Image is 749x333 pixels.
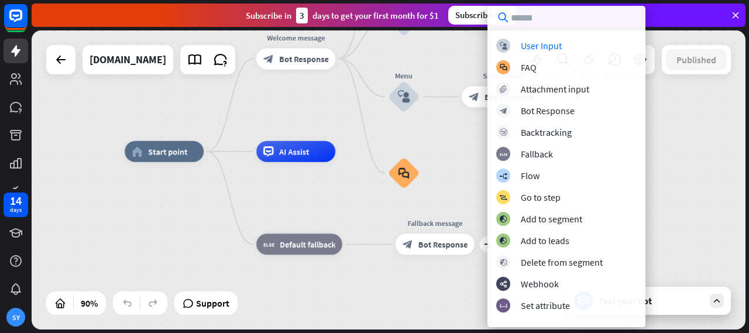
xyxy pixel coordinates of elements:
[521,148,553,160] div: Fallback
[521,191,561,203] div: Go to step
[500,85,507,93] i: block_attachment
[500,64,507,71] i: block_faq
[263,239,274,249] i: block_fallback
[500,107,507,115] i: block_bot_response
[666,49,727,70] button: Published
[521,235,569,246] div: Add to leads
[418,239,468,249] span: Bot Response
[499,215,507,223] i: block_add_to_segment
[4,193,28,217] a: 14 days
[279,53,329,64] span: Bot Response
[246,8,439,23] div: Subscribe in days to get your first month for $1
[448,6,517,25] div: Subscribe now
[9,5,44,40] button: Open LiveChat chat widget
[500,129,507,136] i: block_backtracking
[280,239,335,249] span: Default fallback
[387,218,482,228] div: Fallback message
[77,294,101,313] div: 90%
[521,170,540,181] div: Flow
[500,280,507,288] i: webhooks
[499,172,507,180] i: builder_tree
[469,91,479,102] i: block_bot_response
[521,61,537,73] div: FAQ
[296,8,308,23] div: 3
[397,91,410,104] i: block_user_input
[485,91,534,102] span: Bot Response
[249,32,343,43] div: Welcome message
[521,83,589,95] div: Attachment input
[521,278,559,290] div: Webhook
[521,213,582,225] div: Add to segment
[521,40,562,52] div: User Input
[521,126,572,138] div: Backtracking
[279,146,309,157] span: AI Assist
[196,294,229,313] span: Support
[521,105,575,116] div: Bot Response
[499,194,507,201] i: block_goto
[263,53,274,64] i: block_bot_response
[402,239,413,249] i: block_bot_response
[500,150,507,158] i: block_fallback
[90,45,166,74] div: yourdealspartner.com
[372,70,435,81] div: Menu
[499,237,507,245] i: block_add_to_segment
[599,295,704,307] div: Test your bot
[398,167,410,179] i: block_faq
[132,146,143,157] i: home_2
[10,206,22,214] div: days
[6,308,25,327] div: SY
[148,146,188,157] span: Start point
[521,256,603,268] div: Delete from segment
[454,70,549,81] div: Show Menu
[483,241,492,248] i: plus
[521,300,570,311] div: Set attribute
[500,302,507,310] i: block_set_attribute
[10,195,22,206] div: 14
[500,259,507,266] i: block_delete_from_segment
[500,42,507,50] i: block_user_input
